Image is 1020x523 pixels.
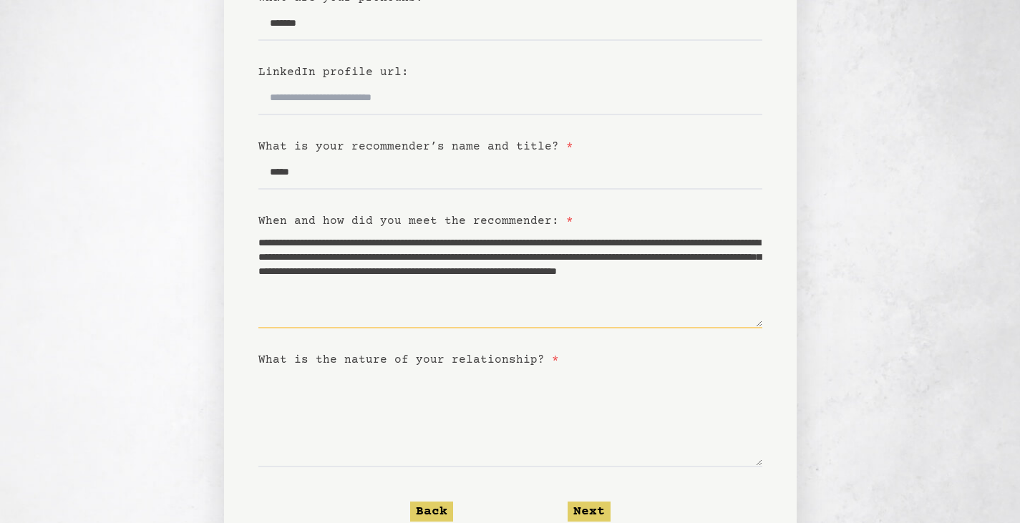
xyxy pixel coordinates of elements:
[258,215,573,228] label: When and how did you meet the recommender:
[568,502,611,522] button: Next
[258,353,559,366] label: What is the nature of your relationship?
[410,502,453,522] button: Back
[258,66,409,79] label: LinkedIn profile url:
[258,140,573,153] label: What is your recommender’s name and title?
